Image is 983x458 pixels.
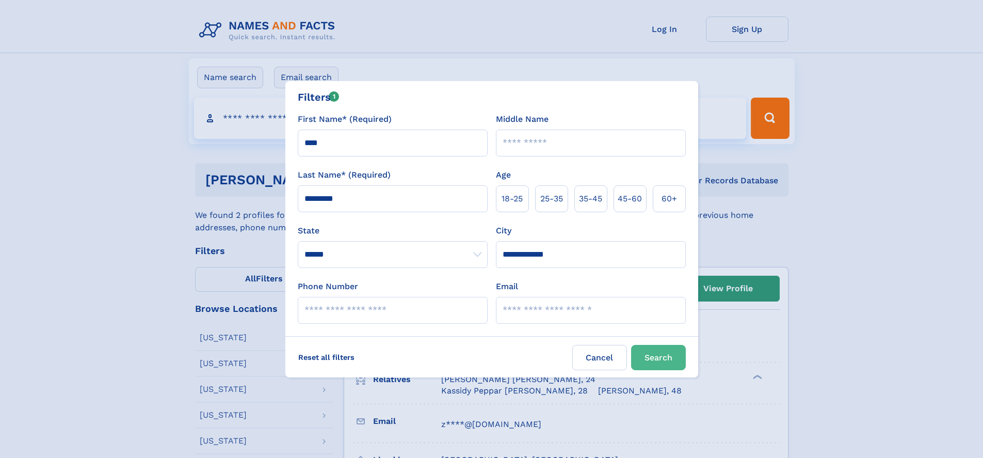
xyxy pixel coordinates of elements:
span: 45‑60 [618,193,642,205]
span: 18‑25 [502,193,523,205]
div: Filters [298,89,340,105]
span: 35‑45 [579,193,602,205]
span: 60+ [662,193,677,205]
label: Reset all filters [292,345,361,370]
span: 25‑35 [540,193,563,205]
label: Phone Number [298,280,358,293]
label: Cancel [572,345,627,370]
label: City [496,225,511,237]
label: Email [496,280,518,293]
label: Middle Name [496,113,549,125]
button: Search [631,345,686,370]
label: First Name* (Required) [298,113,392,125]
label: Age [496,169,511,181]
label: State [298,225,488,237]
label: Last Name* (Required) [298,169,391,181]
